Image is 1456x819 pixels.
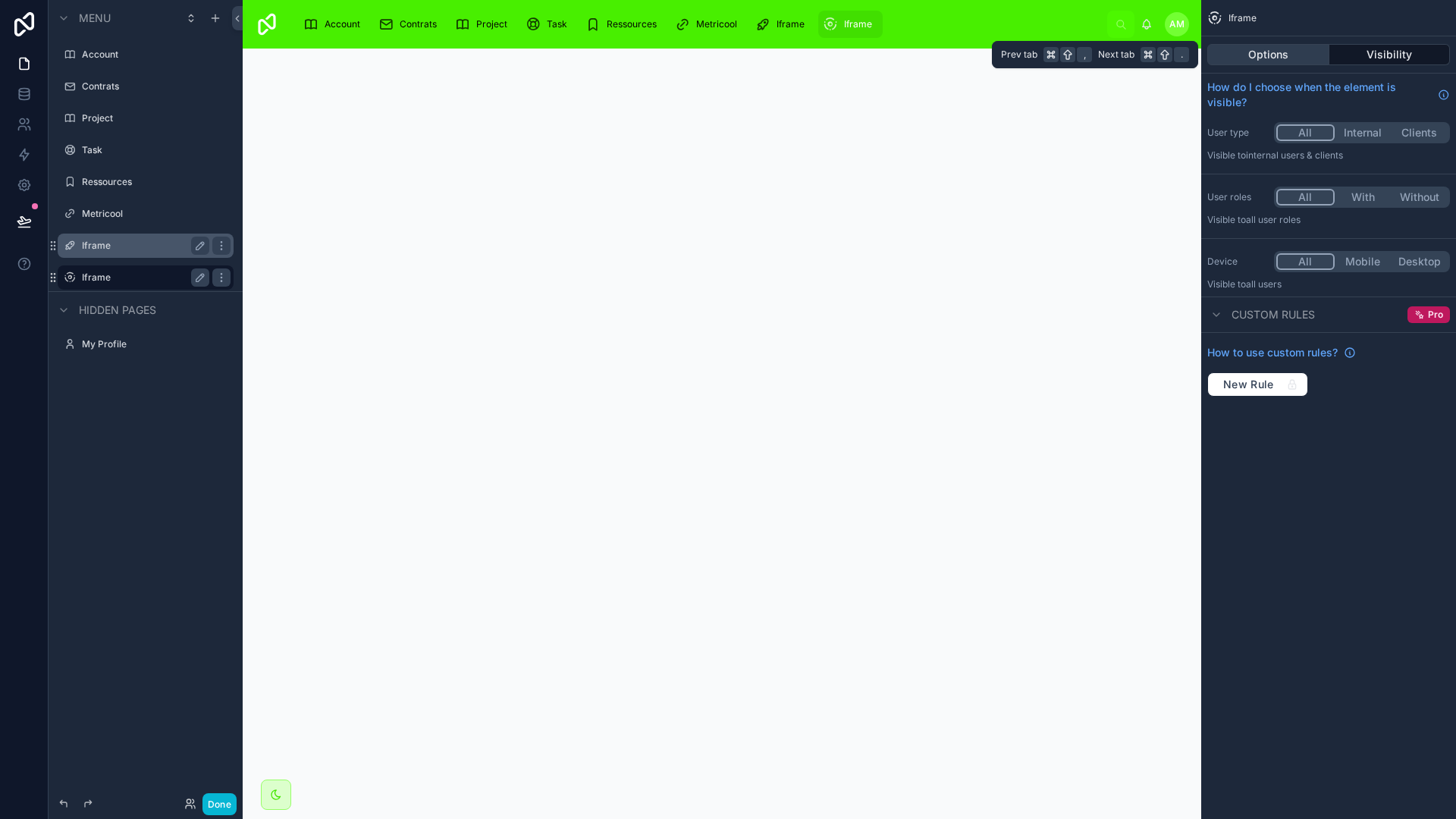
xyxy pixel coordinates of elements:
[1335,124,1392,141] button: Internal
[82,208,231,220] label: Metricool
[1276,189,1335,206] button: All
[1207,44,1329,65] button: Options
[1207,345,1338,360] span: How to use custom rules?
[1207,214,1450,226] p: Visible to
[1207,127,1268,139] label: User type
[450,11,518,38] a: Project
[82,80,231,93] label: Contrats
[1207,372,1308,397] button: New Rule
[82,112,231,124] label: Project
[79,303,156,318] span: Hidden pages
[82,338,231,350] label: My Profile
[1391,124,1448,141] button: Clients
[1217,378,1280,391] span: New Rule
[1232,307,1315,322] span: Custom rules
[1246,214,1301,225] span: All user roles
[1276,124,1335,141] button: All
[1428,309,1443,321] span: Pro
[82,49,231,61] label: Account
[255,12,279,36] img: App logo
[82,176,231,188] label: Ressources
[607,18,657,30] span: Ressources
[1329,44,1451,65] button: Visibility
[751,11,815,38] a: Iframe
[547,18,567,30] span: Task
[1175,49,1188,61] span: .
[1207,256,1268,268] label: Device
[818,11,883,38] a: Iframe
[1246,149,1343,161] span: Internal users & clients
[1391,253,1448,270] button: Desktop
[1246,278,1282,290] span: all users
[202,793,237,815] button: Done
[79,11,111,26] span: Menu
[1335,189,1392,206] button: With
[1207,278,1450,290] p: Visible to
[1391,189,1448,206] button: Without
[1335,253,1392,270] button: Mobile
[696,18,737,30] span: Metricool
[82,271,203,284] label: Iframe
[476,18,507,30] span: Project
[1228,12,1257,24] span: Iframe
[1207,345,1356,360] a: How to use custom rules?
[1207,80,1450,110] a: How do I choose when the element is visible?
[1207,191,1268,203] label: User roles
[291,8,1107,41] div: scrollable content
[1078,49,1090,61] span: ,
[400,18,437,30] span: Contrats
[1207,149,1450,162] p: Visible to
[82,144,231,156] label: Task
[1169,18,1185,30] span: AM
[82,240,203,252] label: Iframe
[521,11,578,38] a: Task
[325,18,360,30] span: Account
[1207,80,1432,110] span: How do I choose when the element is visible?
[844,18,872,30] span: Iframe
[777,18,805,30] span: Iframe
[581,11,667,38] a: Ressources
[374,11,447,38] a: Contrats
[299,11,371,38] a: Account
[1276,253,1335,270] button: All
[1001,49,1037,61] span: Prev tab
[1098,49,1134,61] span: Next tab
